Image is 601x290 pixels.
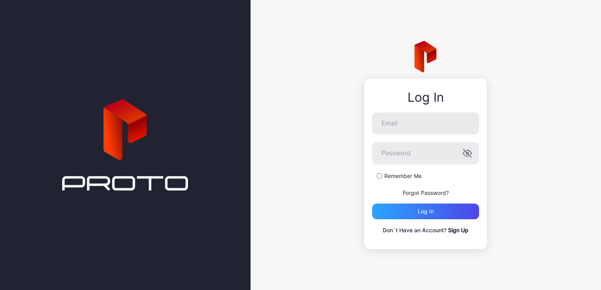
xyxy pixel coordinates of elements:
[418,208,434,215] div: Log in
[372,204,479,219] button: Log in
[403,189,449,196] a: Forgot Password?
[372,112,479,134] input: Email
[448,227,468,233] a: Sign Up
[463,149,472,158] button: Password
[372,90,479,105] div: Log In
[372,142,479,164] input: Password
[384,172,422,180] label: Remember Me
[372,226,479,235] p: Don`t Have an Account?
